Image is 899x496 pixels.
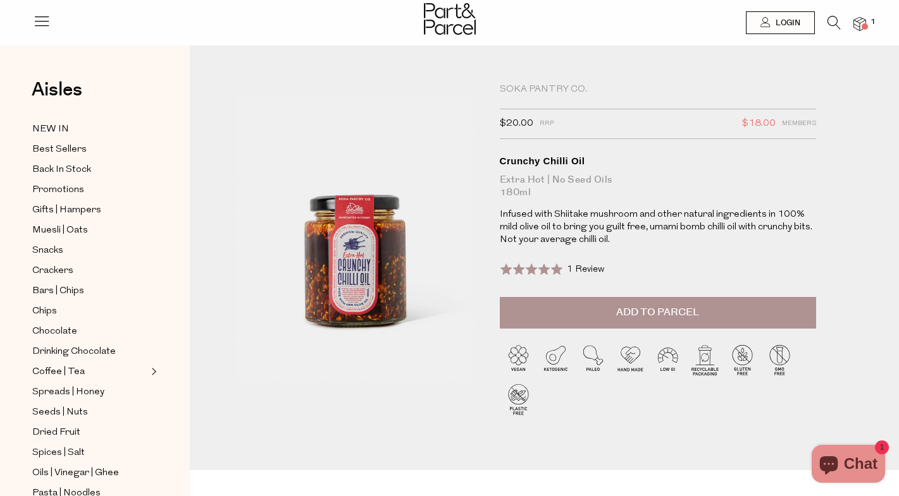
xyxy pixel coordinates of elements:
span: Aisles [32,76,82,104]
span: Chips [32,304,57,319]
span: Best Sellers [32,142,87,157]
a: Back In Stock [32,162,147,178]
img: P_P-ICONS-Live_Bec_V11_Plastic_Free.svg [500,380,537,418]
div: Crunchy Chilli Oil [500,155,816,167]
img: Part&Parcel [424,3,476,35]
a: Spreads | Honey [32,384,147,400]
span: Coffee | Tea [32,365,85,380]
button: Add to Parcel [500,297,816,329]
img: P_P-ICONS-Live_Bec_V11_Handmade.svg [612,341,649,378]
a: Snacks [32,243,147,258]
a: Aisles [32,80,82,112]
img: Crunchy Chilli Oil [228,83,481,382]
span: Spreads | Honey [32,385,104,400]
a: Chocolate [32,324,147,339]
p: Infused with Shiitake mushroom and other natural ingredients in 100% mild olive oil to bring you ... [500,209,816,246]
span: RRP [540,116,554,132]
span: NEW IN [32,122,69,137]
a: Gifts | Hampers [32,202,147,218]
span: $20.00 [500,116,533,132]
span: Dried Fruit [32,425,80,440]
inbox-online-store-chat: Shopify online store chat [808,445,889,486]
span: Drinking Chocolate [32,344,116,360]
span: Login [772,18,800,28]
a: Seeds | Nuts [32,404,147,420]
span: Back In Stock [32,162,91,178]
a: Promotions [32,182,147,198]
span: Seeds | Nuts [32,405,88,420]
div: Soka Pantry Co. [500,83,816,96]
div: Extra Hot | No Seed Oils 180ml [500,174,816,199]
img: P_P-ICONS-Live_Bec_V11_Paleo.svg [574,341,612,378]
img: P_P-ICONS-Live_Bec_V11_Recyclable_Packaging.svg [686,341,724,378]
a: Chips [32,303,147,319]
img: P_P-ICONS-Live_Bec_V11_Vegan.svg [500,341,537,378]
a: Coffee | Tea [32,364,147,380]
a: Spices | Salt [32,445,147,461]
a: Crackers [32,263,147,279]
a: Muesli | Oats [32,222,147,238]
span: Oils | Vinegar | Ghee [32,466,119,481]
img: P_P-ICONS-Live_Bec_V11_Low_Gi.svg [649,341,686,378]
a: NEW IN [32,121,147,137]
span: Add to Parcel [616,305,699,320]
span: Bars | Chips [32,284,84,299]
span: 1 [867,16,879,28]
span: Crackers [32,263,73,279]
a: Oils | Vinegar | Ghee [32,465,147,481]
img: P_P-ICONS-Live_Bec_V11_GMO_Free.svg [761,341,798,378]
img: P_P-ICONS-Live_Bec_V11_Gluten_Free.svg [724,341,761,378]
span: $18.00 [742,116,776,132]
span: Promotions [32,183,84,198]
a: Login [746,11,815,34]
a: Bars | Chips [32,283,147,299]
a: Best Sellers [32,142,147,157]
img: P_P-ICONS-Live_Bec_V11_Ketogenic.svg [537,341,574,378]
a: Dried Fruit [32,425,147,440]
span: Spices | Salt [32,445,85,461]
span: Members [782,116,816,132]
a: 1 [853,17,866,30]
span: Chocolate [32,324,77,339]
a: Drinking Chocolate [32,344,147,360]
span: 1 Review [567,265,604,274]
span: Muesli | Oats [32,223,88,238]
button: Expand/Collapse Coffee | Tea [148,364,157,379]
span: Snacks [32,243,63,258]
span: Gifts | Hampers [32,203,101,218]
